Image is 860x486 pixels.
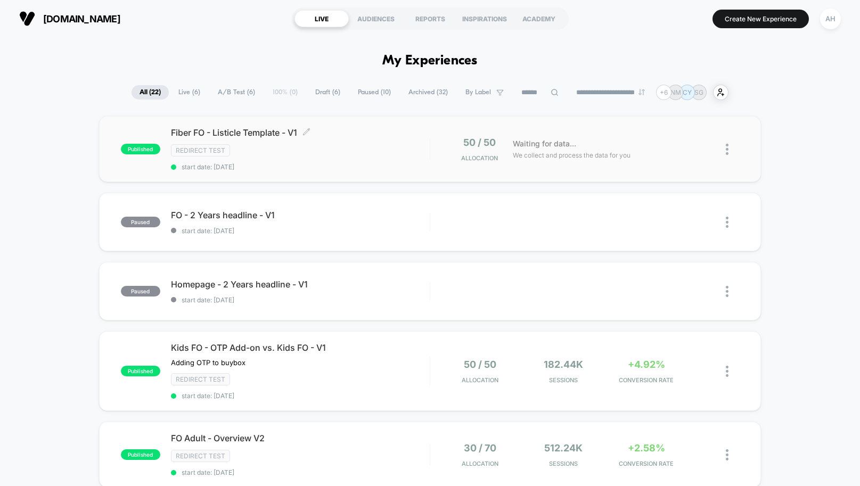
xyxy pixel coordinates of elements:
span: Allocation [462,376,498,384]
span: start date: [DATE] [171,163,430,171]
span: Draft ( 6 ) [307,85,348,100]
span: Waiting for data... [513,138,576,150]
span: We collect and process the data for you [513,150,630,160]
p: SG [694,88,703,96]
span: paused [121,286,160,296]
span: Paused ( 10 ) [350,85,399,100]
button: AH [817,8,844,30]
button: [DOMAIN_NAME] [16,10,124,27]
span: start date: [DATE] [171,468,430,476]
span: Redirect Test [171,373,230,385]
span: start date: [DATE] [171,227,430,235]
span: published [121,449,160,460]
span: Live ( 6 ) [170,85,208,100]
span: published [121,366,160,376]
span: 512.24k [544,442,583,454]
span: 50 / 50 [463,137,496,148]
div: AUDIENCES [349,10,403,27]
span: Adding OTP to buybox [171,358,245,367]
span: +4.92% [628,359,665,370]
img: close [726,217,728,228]
img: close [726,366,728,377]
span: Kids FO - OTP Add-on vs. Kids FO - V1 [171,342,430,353]
img: close [726,286,728,297]
div: ACADEMY [512,10,566,27]
span: Allocation [462,460,498,467]
span: All ( 22 ) [132,85,169,100]
span: paused [121,217,160,227]
span: start date: [DATE] [171,392,430,400]
span: Homepage - 2 Years headline - V1 [171,279,430,290]
span: Sessions [524,376,602,384]
span: 50 / 50 [464,359,496,370]
span: FO - 2 Years headline - V1 [171,210,430,220]
div: INSPIRATIONS [457,10,512,27]
h1: My Experiences [382,53,478,69]
img: end [638,89,645,95]
span: [DOMAIN_NAME] [43,13,120,24]
span: A/B Test ( 6 ) [210,85,263,100]
button: Create New Experience [712,10,809,28]
span: FO Adult - Overview V2 [171,433,430,443]
span: 182.44k [544,359,583,370]
img: Visually logo [19,11,35,27]
span: start date: [DATE] [171,296,430,304]
span: 30 / 70 [464,442,496,454]
div: + 6 [656,85,671,100]
p: CY [683,88,692,96]
img: close [726,449,728,460]
span: published [121,144,160,154]
div: REPORTS [403,10,457,27]
span: Allocation [461,154,498,162]
span: CONVERSION RATE [608,460,685,467]
span: Redirect Test [171,450,230,462]
span: By Label [465,88,491,96]
span: +2.58% [628,442,665,454]
span: Archived ( 32 ) [400,85,456,100]
span: Sessions [524,460,602,467]
span: CONVERSION RATE [608,376,685,384]
p: NM [670,88,681,96]
div: AH [820,9,841,29]
div: LIVE [294,10,349,27]
span: Fiber FO - Listicle Template - V1 [171,127,430,138]
span: Redirect Test [171,144,230,156]
img: close [726,144,728,155]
